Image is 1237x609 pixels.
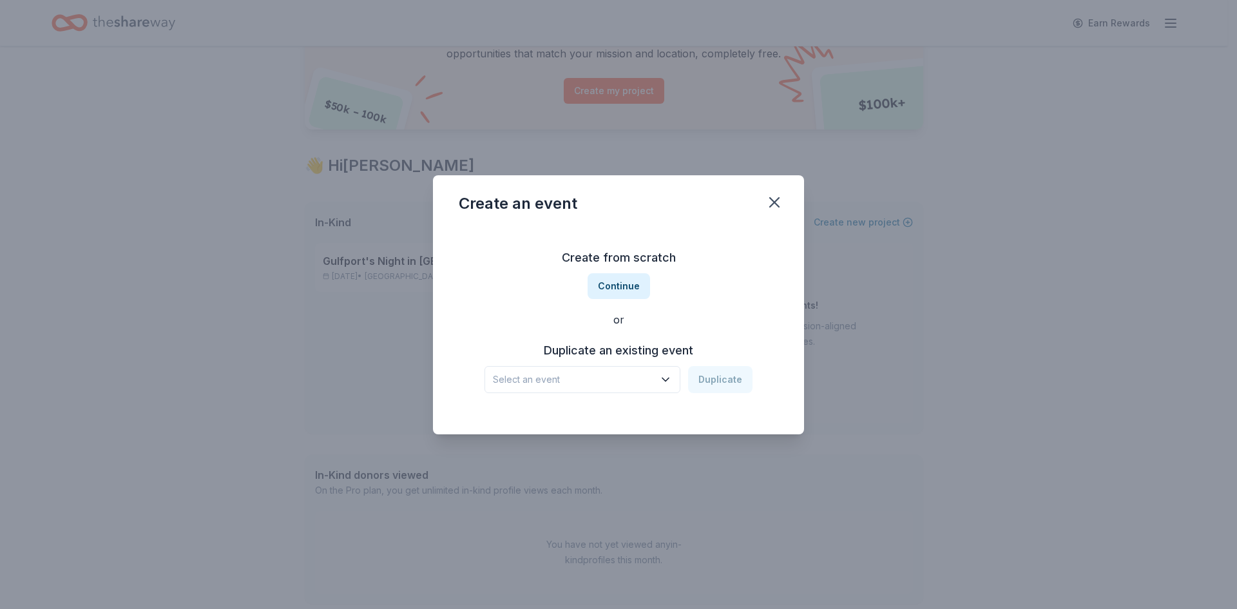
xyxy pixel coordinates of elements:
span: Select an event [493,372,654,387]
h3: Create from scratch [459,247,778,268]
div: Create an event [459,193,577,214]
h3: Duplicate an existing event [484,340,753,361]
div: or [459,312,778,327]
button: Select an event [484,366,680,393]
button: Continue [588,273,650,299]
